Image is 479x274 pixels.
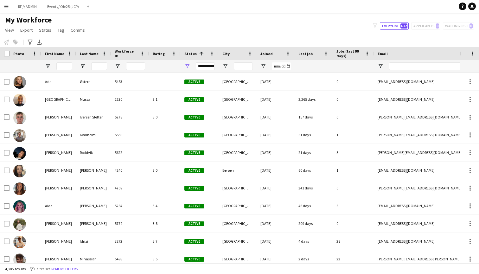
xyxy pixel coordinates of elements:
[149,215,181,232] div: 3.8
[380,22,409,30] button: Everyone632
[41,144,76,161] div: [PERSON_NAME]
[45,63,51,69] button: Open Filter Menu
[257,179,295,197] div: [DATE]
[184,221,204,226] span: Active
[333,73,374,90] div: 0
[257,73,295,90] div: [DATE]
[219,179,257,197] div: [GEOGRAPHIC_DATA]
[35,38,43,46] app-action-btn: Export XLSX
[333,250,374,268] div: 22
[257,126,295,143] div: [DATE]
[333,91,374,108] div: 0
[76,91,111,108] div: Mussa
[3,26,16,34] a: View
[257,233,295,250] div: [DATE]
[76,233,111,250] div: Idrizi
[219,233,257,250] div: [GEOGRAPHIC_DATA]
[13,112,26,124] img: Adrian Iversen Sletten
[76,73,111,90] div: Østern
[295,215,333,232] div: 209 days
[219,73,257,90] div: [GEOGRAPHIC_DATA]
[219,91,257,108] div: [GEOGRAPHIC_DATA]
[295,233,333,250] div: 4 days
[400,23,407,29] span: 632
[13,0,42,13] button: RF // ADMIN
[222,63,228,69] button: Open Filter Menu
[184,186,204,191] span: Active
[295,144,333,161] div: 21 days
[111,215,149,232] div: 5179
[153,51,165,56] span: Rating
[5,27,14,33] span: View
[13,51,24,56] span: Photo
[41,91,76,108] div: [GEOGRAPHIC_DATA]
[184,63,190,69] button: Open Filter Menu
[184,150,204,155] span: Active
[13,94,26,106] img: Aden Mussa
[55,26,67,34] a: Tag
[184,257,204,262] span: Active
[184,51,197,56] span: Status
[298,51,313,56] span: Last job
[257,250,295,268] div: [DATE]
[13,76,26,89] img: Ada Østern
[26,38,34,46] app-action-btn: Advanced filters
[219,108,257,126] div: [GEOGRAPHIC_DATA]
[149,91,181,108] div: 3.1
[111,73,149,90] div: 5483
[91,62,107,70] input: Last Name Filter Input
[41,108,76,126] div: [PERSON_NAME]
[149,162,181,179] div: 3.0
[272,62,291,70] input: Joined Filter Input
[257,162,295,179] div: [DATE]
[260,51,273,56] span: Joined
[115,63,120,69] button: Open Filter Menu
[39,27,51,33] span: Status
[184,97,204,102] span: Active
[13,147,26,160] img: Adrian Roddvik
[149,233,181,250] div: 3.7
[42,0,84,13] button: Event // Ole25 (JCP)
[257,215,295,232] div: [DATE]
[76,126,111,143] div: Kvalheim
[13,253,26,266] img: Albert Eek Minassian
[333,126,374,143] div: 1
[76,162,111,179] div: [PERSON_NAME]
[111,162,149,179] div: 4240
[50,265,79,272] button: Remove filters
[76,197,111,214] div: [PERSON_NAME]
[76,179,111,197] div: [PERSON_NAME]
[149,250,181,268] div: 3.5
[149,197,181,214] div: 3.4
[219,126,257,143] div: [GEOGRAPHIC_DATA]
[34,266,50,271] span: 1 filter set
[257,91,295,108] div: [DATE]
[45,51,64,56] span: First Name
[184,239,204,244] span: Active
[257,108,295,126] div: [DATE]
[333,197,374,214] div: 6
[222,51,230,56] span: City
[333,215,374,232] div: 0
[219,250,257,268] div: [GEOGRAPHIC_DATA]
[13,129,26,142] img: Adrian Kvalheim
[111,108,149,126] div: 5278
[41,162,76,179] div: [PERSON_NAME]
[13,182,26,195] img: Adriana Wergeland
[257,144,295,161] div: [DATE]
[295,126,333,143] div: 61 days
[333,179,374,197] div: 0
[41,197,76,214] div: Aida
[295,108,333,126] div: 157 days
[41,73,76,90] div: Ada
[257,197,295,214] div: [DATE]
[71,27,85,33] span: Comms
[295,197,333,214] div: 46 days
[184,168,204,173] span: Active
[76,250,111,268] div: Minassian
[333,233,374,250] div: 28
[68,26,87,34] a: Comms
[333,162,374,179] div: 1
[149,108,181,126] div: 3.0
[333,144,374,161] div: 5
